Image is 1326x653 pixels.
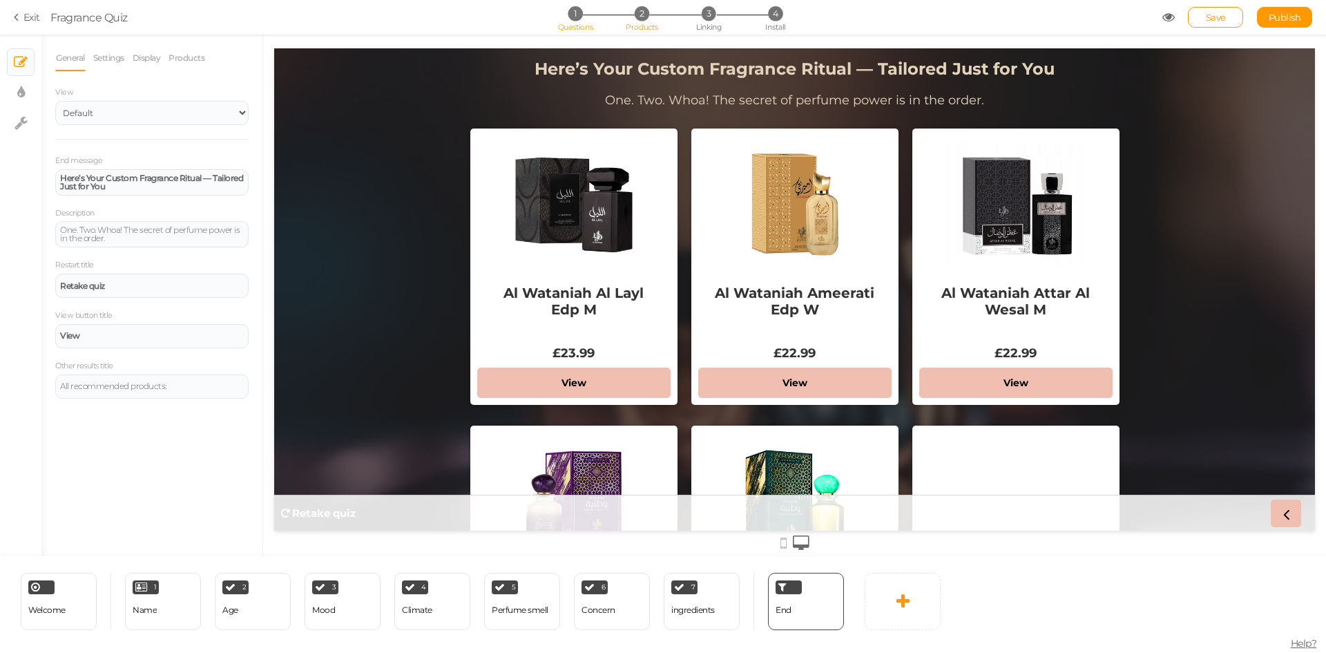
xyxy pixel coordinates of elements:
[776,605,791,615] span: End
[582,605,615,615] div: Concern
[696,22,721,32] span: Linking
[765,22,785,32] span: Install
[574,573,650,630] div: 6 Concern
[635,6,649,21] span: 2
[55,156,103,166] label: End message
[125,573,201,630] div: 1 Name
[677,6,741,21] li: 3 Linking
[691,584,695,591] span: 7
[558,22,593,32] span: Questions
[287,328,312,341] strong: View
[55,261,94,270] label: Restart title
[394,573,470,630] div: 4 Climate
[1206,12,1226,23] span: Save
[28,605,66,615] span: Welcome
[421,584,426,591] span: 4
[132,45,162,71] a: Display
[1269,12,1301,23] span: Publish
[55,209,95,218] label: Description
[305,573,381,630] div: 3 Mood
[768,6,782,21] span: 4
[312,605,335,615] div: Mood
[55,87,73,97] span: View
[1291,637,1317,650] span: Help?
[1188,7,1243,28] div: Save
[18,458,81,471] strong: Retake quiz
[168,45,205,71] a: Products
[768,573,844,630] div: End
[512,584,516,591] span: 5
[499,297,541,312] div: £22.99
[720,297,762,312] div: £22.99
[60,382,244,390] div: All recommended products:
[602,584,606,591] span: 6
[60,330,79,341] strong: View
[568,6,582,21] span: 1
[21,573,97,630] div: Welcome
[133,605,157,615] div: Name
[743,6,807,21] li: 4 Install
[60,226,244,243] div: One. Two. Whoa! The secret of perfume power is in the order.
[215,573,291,630] div: 2 Age
[50,9,128,26] div: Fragrance Quiz
[626,22,658,32] span: Products
[610,6,674,21] li: 2 Products
[543,6,607,21] li: 1 Questions
[55,45,86,71] a: General
[203,225,396,297] div: Al Wataniah Al Layl Edp M
[664,573,740,630] div: 7 ingredients
[484,573,560,630] div: 5 Perfume smell
[93,45,125,71] a: Settings
[278,297,320,312] div: £23.99
[671,605,715,615] div: ingredients
[332,584,336,591] span: 3
[242,584,247,591] span: 2
[260,10,780,30] strong: Here’s Your Custom Fragrance Ritual — Tailored Just for You
[508,328,533,341] strong: View
[702,6,716,21] span: 3
[492,605,548,615] div: Perfume smell
[60,282,105,290] strong: Retake quiz
[222,605,238,615] div: Age
[55,311,113,321] label: View button title
[645,225,838,297] div: Al Wataniah Attar Al Wesal M
[331,44,710,59] div: One. Two. Whoa! The secret of perfume power is in the order.
[14,10,40,24] a: Exit
[154,584,157,591] span: 1
[60,173,243,191] strong: Here’s Your Custom Fragrance Ritual — Tailored Just for You
[729,328,754,341] strong: View
[402,605,432,615] div: Climate
[55,361,113,371] label: Other results title
[424,225,617,297] div: Al Wataniah Ameerati Edp W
